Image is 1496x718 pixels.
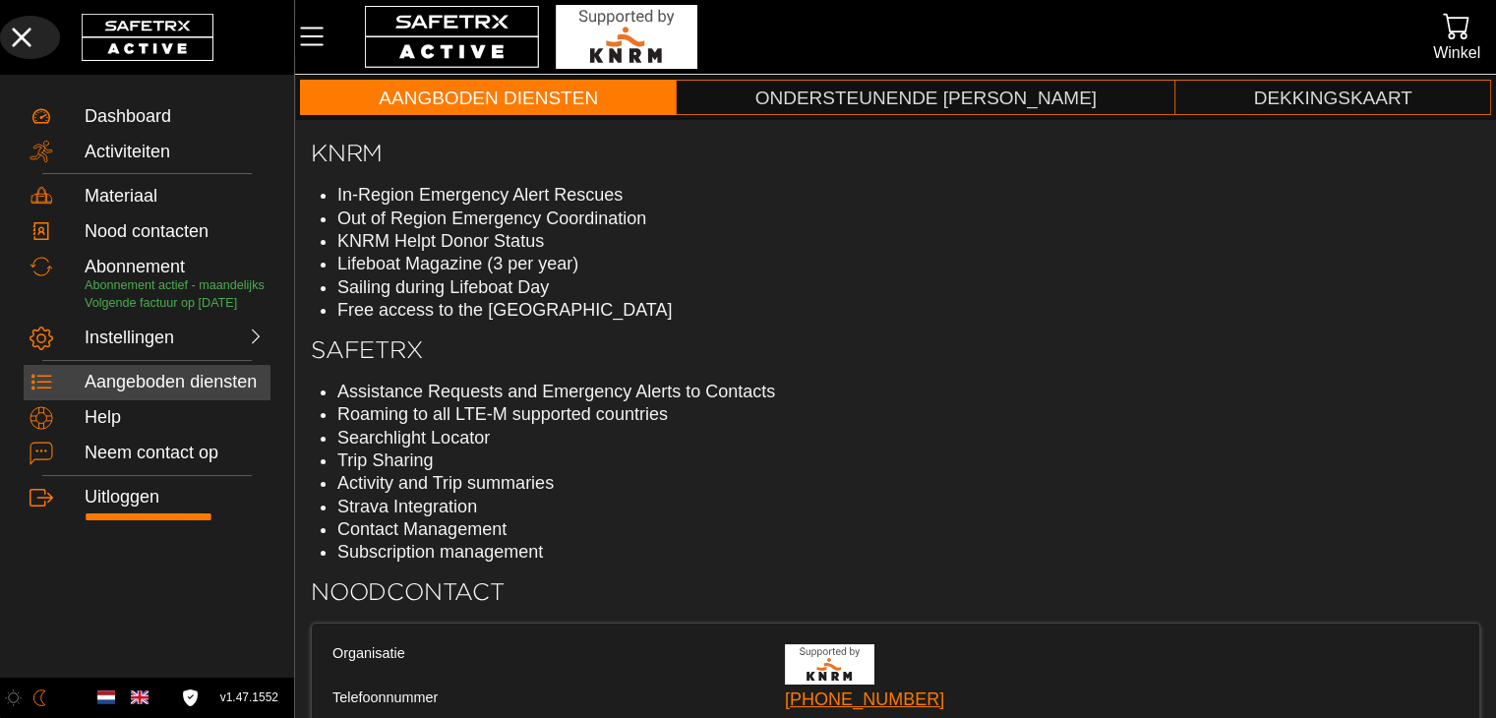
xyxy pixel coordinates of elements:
[30,406,53,430] img: Help.svg
[123,681,156,714] button: English
[337,472,1480,495] li: Activity and Trip summaries
[30,255,53,278] img: Subscription.svg
[209,682,290,714] button: v1.47.1552
[85,186,265,208] div: Materiaal
[85,443,265,464] div: Neem contact op
[379,88,598,110] div: Aangboden diensten
[337,541,1480,564] li: Subscription management
[295,16,344,57] button: Menu
[85,296,237,310] span: Volgende factuur op [DATE]
[311,576,1480,607] h2: Noodcontact
[311,334,1480,365] h2: SafeTrx
[337,276,1480,299] li: Sailing during Lifeboat Day
[337,427,1480,449] li: Searchlight Locator
[337,403,1480,426] li: Roaming to all LTE-M supported countries
[85,221,265,243] div: Nood contacten
[85,257,265,278] div: Abonnement
[337,230,1480,253] li: KNRM Helpt Donor Status
[90,681,123,714] button: Dutch
[337,253,1480,275] li: Lifeboat Magazine (3 per year)
[97,688,115,706] img: nl.svg
[331,643,782,686] th: Organisatie
[556,5,697,69] img: RescueLogo.svg
[785,689,944,709] a: [PHONE_NUMBER]
[337,518,1480,541] li: Contact Management
[1433,39,1480,66] div: Winkel
[30,184,53,208] img: Equipment.svg
[85,372,265,393] div: Aangeboden diensten
[131,688,149,706] img: en.svg
[337,299,1480,322] li: Free access to the [GEOGRAPHIC_DATA]
[85,142,265,163] div: Activiteiten
[177,689,204,706] a: Licentieovereenkomst
[337,381,1480,403] li: Assistance Requests and Emergency Alerts to Contacts
[85,407,265,429] div: Help
[337,496,1480,518] li: Strava Integration
[331,688,782,712] th: Telefoonnummer
[85,328,171,349] div: Instellingen
[337,449,1480,472] li: Trip Sharing
[30,442,53,465] img: ContactUs.svg
[85,487,265,509] div: Uitloggen
[220,688,278,708] span: v1.47.1552
[755,88,1097,110] div: Ondersteunende [PERSON_NAME]
[337,184,1480,207] li: In-Region Emergency Alert Rescues
[85,278,265,292] span: Abonnement actief - maandelijks
[31,689,48,706] img: ModeDark.svg
[85,106,265,128] div: Dashboard
[5,689,22,706] img: ModeLight.svg
[1254,88,1412,110] div: Dekkingskaart
[30,140,53,163] img: Activities.svg
[311,138,1480,168] h2: KNRM
[337,208,1480,230] li: Out of Region Emergency Coordination
[785,644,874,685] img: RescueLogo.svg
